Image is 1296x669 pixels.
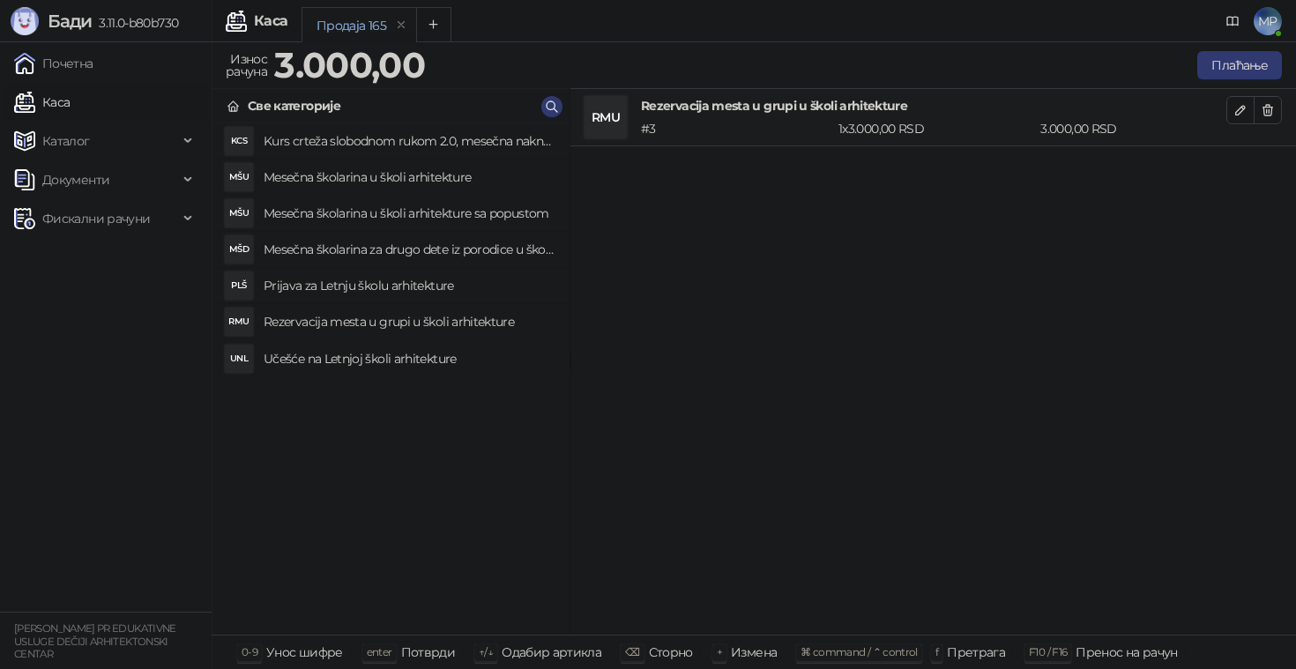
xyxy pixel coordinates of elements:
[390,18,413,33] button: remove
[42,201,150,236] span: Фискални рачуни
[264,271,555,300] h4: Prijava za Letnju školu arhitekture
[947,641,1005,664] div: Претрага
[1218,7,1247,35] a: Документација
[649,641,693,664] div: Сторно
[225,345,253,373] div: UNL
[935,645,938,658] span: f
[264,163,555,191] h4: Mesečna školarina u školi arhitekture
[264,308,555,336] h4: Rezervacija mesta u grupi u školi arhitekture
[222,48,271,83] div: Износ рачуна
[225,271,253,300] div: PLŠ
[274,43,425,86] strong: 3.000,00
[637,119,835,138] div: # 3
[11,7,39,35] img: Logo
[225,235,253,264] div: MŠD
[225,163,253,191] div: MŠU
[42,162,109,197] span: Документи
[264,345,555,373] h4: Učešće na Letnjoj školi arhitekture
[14,85,70,120] a: Каса
[479,645,493,658] span: ↑/↓
[585,96,627,138] div: RMU
[14,46,93,81] a: Почетна
[416,7,451,42] button: Add tab
[225,308,253,336] div: RMU
[264,235,555,264] h4: Mesečna školarina za drugo dete iz porodice u školi arhitekture
[264,199,555,227] h4: Mesečna školarina u školi arhitekture sa popustom
[1254,7,1282,35] span: MP
[1076,641,1177,664] div: Пренос на рачун
[401,641,456,664] div: Потврди
[502,641,601,664] div: Одабир артикла
[717,645,722,658] span: +
[625,645,639,658] span: ⌫
[317,16,386,35] div: Продаја 165
[42,123,90,159] span: Каталог
[266,641,343,664] div: Унос шифре
[225,127,253,155] div: KCS
[835,119,1037,138] div: 1 x 3.000,00 RSD
[367,645,392,658] span: enter
[1037,119,1230,138] div: 3.000,00 RSD
[48,11,92,32] span: Бади
[1029,645,1067,658] span: F10 / F16
[1197,51,1282,79] button: Плаћање
[248,96,340,115] div: Све категорије
[225,199,253,227] div: MŠU
[254,14,287,28] div: Каса
[264,127,555,155] h4: Kurs crteža slobodnom rukom 2.0, mesečna naknada
[242,645,257,658] span: 0-9
[14,622,176,660] small: [PERSON_NAME] PR EDUKATIVNE USLUGE DEČIJI ARHITEKTONSKI CENTAR
[731,641,777,664] div: Измена
[212,123,570,635] div: grid
[801,645,918,658] span: ⌘ command / ⌃ control
[641,96,1226,115] h4: Rezervacija mesta u grupi u školi arhitekture
[92,15,178,31] span: 3.11.0-b80b730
